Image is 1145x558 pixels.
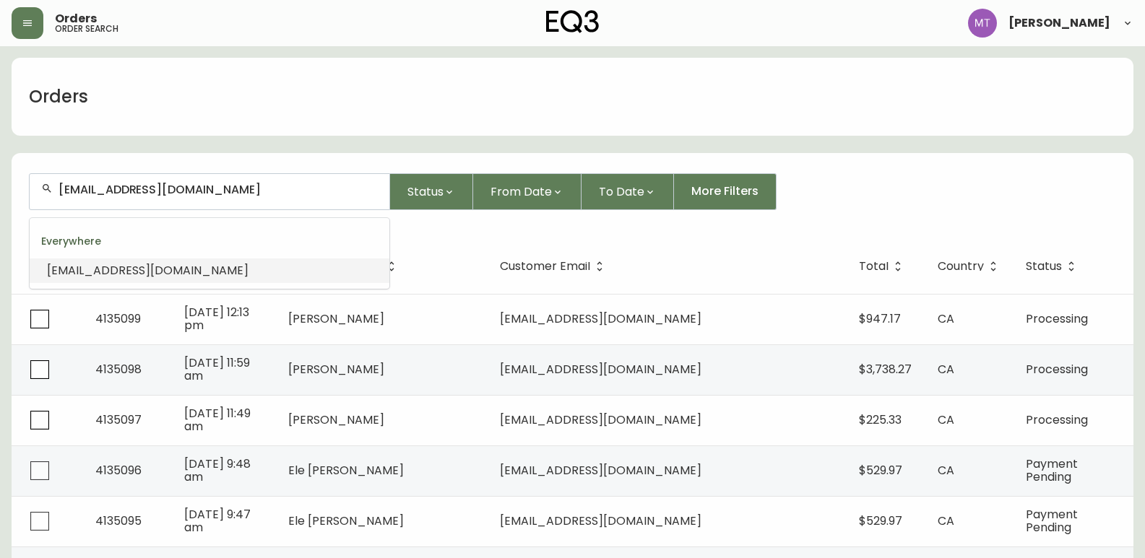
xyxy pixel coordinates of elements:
span: [DATE] 11:49 am [184,405,251,435]
span: CA [938,310,954,327]
span: More Filters [691,183,759,199]
span: Processing [1026,361,1088,378]
span: [DATE] 9:47 am [184,506,251,536]
span: 4135099 [95,310,141,327]
span: To Date [599,183,644,201]
span: Status [407,183,444,201]
span: [PERSON_NAME] [1008,17,1110,29]
span: Customer Email [500,262,590,271]
span: 4135095 [95,513,142,529]
span: Total [859,262,889,271]
img: logo [546,10,600,33]
button: To Date [582,173,674,210]
span: 4135098 [95,361,142,378]
span: Country [938,262,984,271]
span: Customer Email [500,260,609,273]
span: CA [938,513,954,529]
span: [PERSON_NAME] [288,310,384,327]
span: Country [938,260,1003,273]
span: [EMAIL_ADDRESS][DOMAIN_NAME] [47,262,249,279]
span: [DATE] 11:59 am [184,354,250,384]
span: [DATE] 9:48 am [184,455,251,485]
h1: Orders [29,84,88,109]
span: Total [859,260,907,273]
span: Payment Pending [1026,455,1078,485]
span: [EMAIL_ADDRESS][DOMAIN_NAME] [500,361,701,378]
span: Ele [PERSON_NAME] [288,513,404,529]
span: CA [938,411,954,428]
span: Ele [PERSON_NAME] [288,462,404,479]
span: CA [938,462,954,479]
span: [EMAIL_ADDRESS][DOMAIN_NAME] [500,411,701,428]
span: From Date [491,183,552,201]
span: [PERSON_NAME] [288,361,384,378]
input: Search [59,183,378,196]
span: [EMAIL_ADDRESS][DOMAIN_NAME] [500,462,701,479]
span: $947.17 [859,310,901,327]
button: From Date [473,173,582,210]
span: 4135096 [95,462,142,479]
span: $529.97 [859,462,902,479]
span: Payment Pending [1026,506,1078,536]
div: Everywhere [30,224,389,258]
span: Processing [1026,411,1088,428]
span: Status [1026,262,1062,271]
span: [EMAIL_ADDRESS][DOMAIN_NAME] [500,513,701,529]
span: $3,738.27 [859,361,912,378]
span: [EMAIL_ADDRESS][DOMAIN_NAME] [500,310,701,327]
span: Status [1026,260,1081,273]
button: Status [390,173,473,210]
span: [DATE] 12:13 pm [184,304,249,334]
span: Processing [1026,310,1088,327]
span: 4135097 [95,411,142,428]
span: [PERSON_NAME] [288,411,384,428]
span: CA [938,361,954,378]
span: Orders [55,13,97,25]
span: $529.97 [859,513,902,529]
span: $225.33 [859,411,902,428]
h5: order search [55,25,118,33]
button: More Filters [674,173,777,210]
img: 397d82b7ede99da91c28605cdd79fceb [968,9,997,38]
